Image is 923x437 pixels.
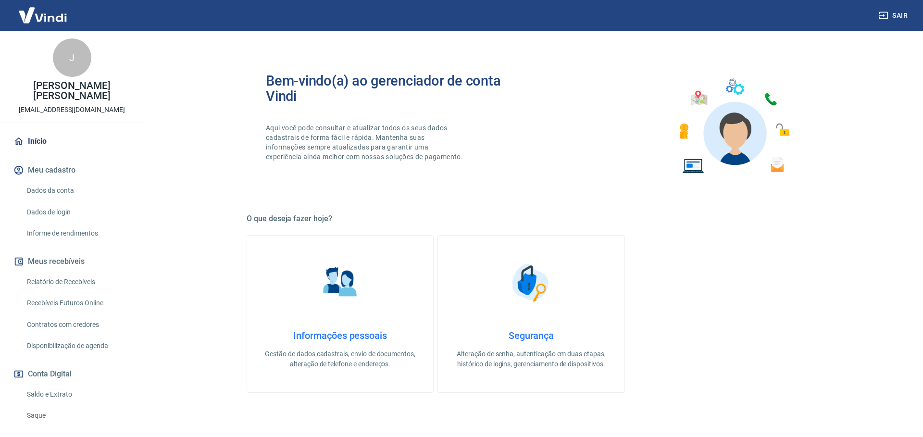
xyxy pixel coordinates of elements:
[53,38,91,77] div: J
[23,224,132,243] a: Informe de rendimentos
[23,202,132,222] a: Dados de login
[23,315,132,335] a: Contratos com credores
[23,385,132,404] a: Saldo e Extrato
[23,293,132,313] a: Recebíveis Futuros Online
[877,7,911,25] button: Sair
[266,123,465,162] p: Aqui você pode consultar e atualizar todos os seus dados cadastrais de forma fácil e rápida. Mant...
[12,160,132,181] button: Meu cadastro
[12,251,132,272] button: Meus recebíveis
[12,131,132,152] a: Início
[23,181,132,200] a: Dados da conta
[507,259,555,307] img: Segurança
[262,349,418,369] p: Gestão de dados cadastrais, envio de documentos, alteração de telefone e endereços.
[12,363,132,385] button: Conta Digital
[453,349,609,369] p: Alteração de senha, autenticação em duas etapas, histórico de logins, gerenciamento de dispositivos.
[266,73,531,104] h2: Bem-vindo(a) ao gerenciador de conta Vindi
[453,330,609,341] h4: Segurança
[437,235,624,393] a: SegurançaSegurançaAlteração de senha, autenticação em duas etapas, histórico de logins, gerenciam...
[316,259,364,307] img: Informações pessoais
[12,0,74,30] img: Vindi
[23,272,132,292] a: Relatório de Recebíveis
[247,214,816,224] h5: O que deseja fazer hoje?
[671,73,797,179] img: Imagem de um avatar masculino com diversos icones exemplificando as funcionalidades do gerenciado...
[19,105,125,115] p: [EMAIL_ADDRESS][DOMAIN_NAME]
[262,330,418,341] h4: Informações pessoais
[8,81,136,101] p: [PERSON_NAME] [PERSON_NAME]
[23,406,132,425] a: Saque
[23,336,132,356] a: Disponibilização de agenda
[247,235,434,393] a: Informações pessoaisInformações pessoaisGestão de dados cadastrais, envio de documentos, alteraçã...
